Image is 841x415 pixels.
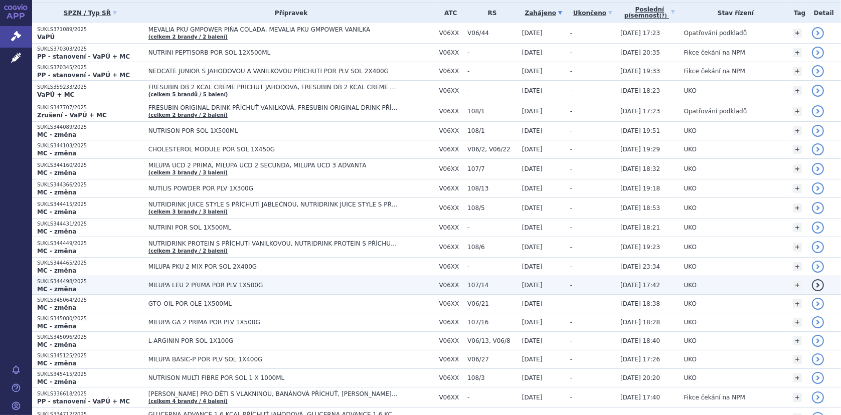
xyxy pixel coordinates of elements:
span: V06XX [439,394,462,401]
strong: MC - změna [37,150,76,157]
span: V06/2, V06/22 [467,146,517,153]
span: [DATE] [522,87,543,94]
span: V06XX [439,146,462,153]
p: SUKLS347707/2025 [37,104,143,111]
span: - [570,87,572,94]
span: [DATE] [522,224,543,231]
th: Tag [788,3,807,23]
span: [DATE] [522,337,543,344]
span: V06XX [439,337,462,344]
span: V06XX [439,108,462,115]
span: - [570,68,572,75]
span: [DATE] 17:42 [620,282,660,289]
span: UKO [684,165,697,172]
span: V06XX [439,185,462,192]
span: [DATE] 19:18 [620,185,660,192]
a: detail [812,335,824,347]
span: V06XX [439,263,462,270]
a: SPZN / Typ SŘ [37,6,143,20]
span: V06/44 [467,30,517,37]
span: V06XX [439,87,462,94]
strong: MC - změna [37,341,76,348]
span: 108/6 [467,244,517,251]
th: Stav řízení [679,3,788,23]
span: UKO [684,185,697,192]
a: + [793,393,802,402]
span: UKO [684,300,697,307]
p: SUKLS344089/2025 [37,124,143,131]
span: - [570,282,572,289]
a: detail [812,143,824,155]
span: 107/16 [467,319,517,326]
th: Přípravek [143,3,434,23]
span: UKO [684,319,697,326]
a: detail [812,241,824,253]
span: [PERSON_NAME] PRO DĚTI S VLÁKNINOU, BANÁNOVÁ PŘÍCHUŤ, [PERSON_NAME] PRO DĚTI S VLÁKNINOU, JAHODOV... [148,390,399,397]
strong: MC - změna [37,131,76,138]
a: detail [812,47,824,59]
span: V06XX [439,224,462,231]
span: UKO [684,204,697,212]
span: [DATE] 18:38 [620,300,660,307]
span: [DATE] [522,204,543,212]
span: [DATE] 18:23 [620,87,660,94]
span: Fikce čekání na NPM [684,394,745,401]
a: (celkem 3 brandy / 3 balení) [148,170,228,175]
a: + [793,373,802,382]
span: UKO [684,224,697,231]
span: [DATE] 17:40 [620,394,660,401]
span: FRESUBIN ORIGINAL DRINK PŘÍCHUŤ VANILKOVÁ, FRESUBIN ORIGINAL DRINK PŘÍCHUŤ ČOKOLÁDOVÁ [148,104,399,111]
p: SUKLS336618/2025 [37,390,143,397]
span: V06XX [439,68,462,75]
span: V06XX [439,127,462,134]
span: 107/7 [467,165,517,172]
a: + [793,243,802,252]
span: - [467,224,517,231]
span: V06XX [439,282,462,289]
a: (celkem 5 brandů / 5 balení) [148,92,228,97]
p: SUKLS371089/2025 [37,26,143,33]
th: ATC [434,3,462,23]
strong: VaPÚ [37,34,55,41]
a: detail [812,279,824,291]
p: SUKLS344449/2025 [37,240,143,247]
span: [DATE] [522,127,543,134]
a: + [793,336,802,345]
p: SUKLS344103/2025 [37,142,143,149]
span: UKO [684,87,697,94]
strong: Zrušení - VaPÚ + MC [37,112,107,119]
a: + [793,48,802,57]
span: UKO [684,244,697,251]
span: Fikce čekání na NPM [684,68,745,75]
th: Detail [807,3,841,23]
span: CHOLESTEROL MODULE POR SOL 1X450G [148,146,399,153]
p: SUKLS344415/2025 [37,201,143,208]
strong: MC - změna [37,286,76,293]
abbr: (?) [659,13,667,19]
span: - [467,394,517,401]
span: [DATE] [522,68,543,75]
span: [DATE] 19:51 [620,127,660,134]
span: [DATE] [522,263,543,270]
a: + [793,281,802,290]
a: + [793,184,802,193]
span: [DATE] 20:20 [620,374,660,381]
p: SUKLS370303/2025 [37,46,143,53]
a: detail [812,182,824,194]
a: (celkem 3 brandy / 3 balení) [148,209,228,215]
span: [DATE] [522,49,543,56]
p: SUKLS345125/2025 [37,352,143,359]
span: 108/3 [467,374,517,381]
span: - [570,356,572,363]
strong: MC - změna [37,189,76,196]
span: [DATE] 19:33 [620,68,660,75]
span: - [570,244,572,251]
p: SUKLS344498/2025 [37,278,143,285]
span: [DATE] 17:23 [620,108,660,115]
span: [DATE] [522,146,543,153]
span: [DATE] 18:28 [620,319,660,326]
span: Opatřování podkladů [684,108,747,115]
span: V06/27 [467,356,517,363]
a: + [793,145,802,154]
strong: MC - změna [37,228,76,235]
